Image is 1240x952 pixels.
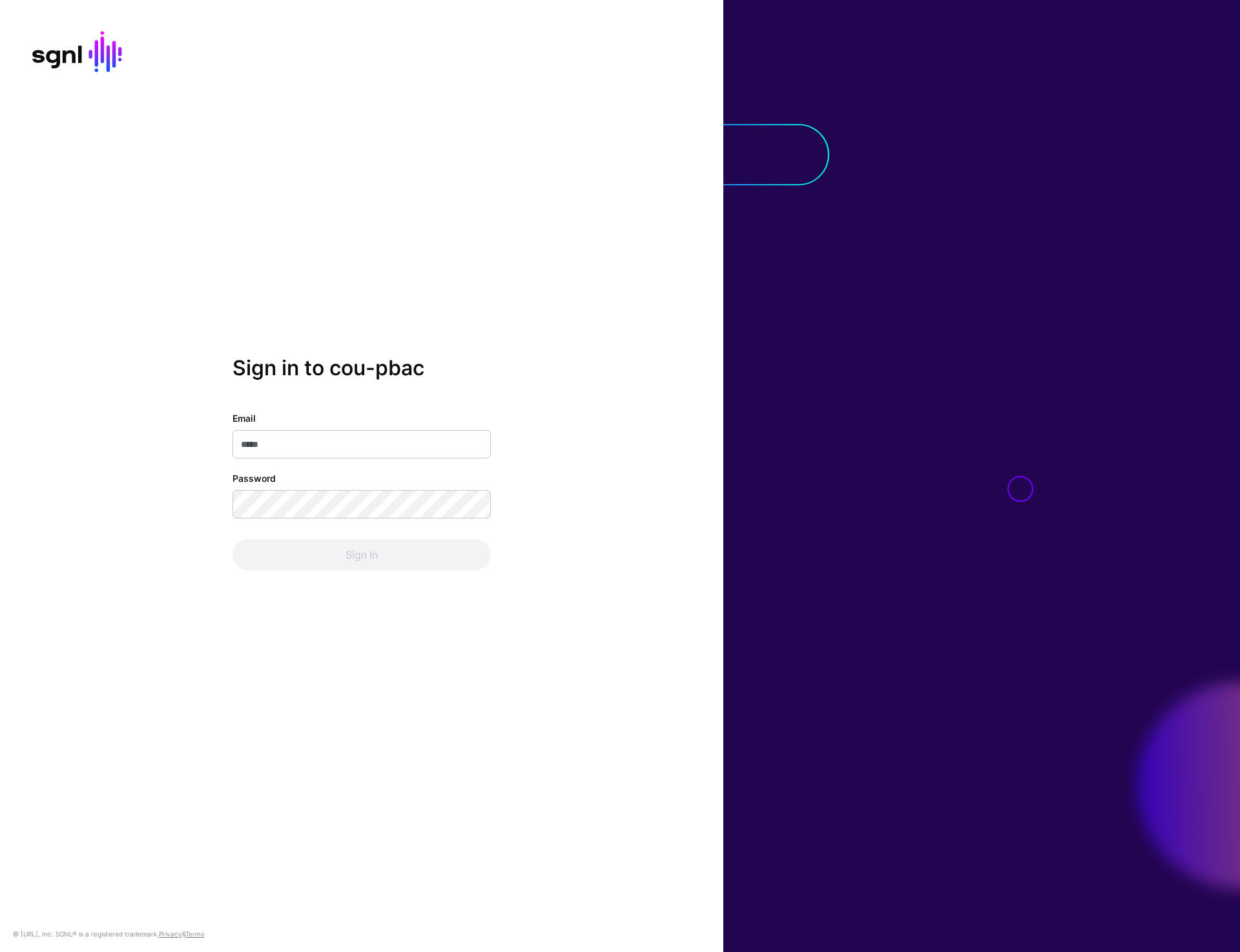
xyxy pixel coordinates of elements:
div: © [URL], Inc. SGNL® is a registered trademark. & [13,929,204,939]
label: Email [232,411,256,425]
a: Terms [185,930,204,938]
h2: Sign in to cou-pbac [232,356,491,380]
label: Password [232,471,276,485]
a: Privacy [159,930,182,938]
